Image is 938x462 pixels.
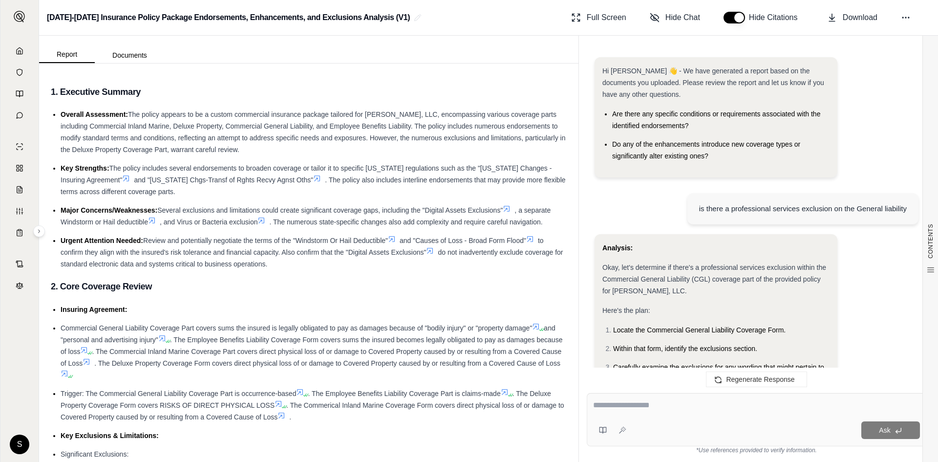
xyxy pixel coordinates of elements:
span: Commercial General Liability Coverage Part covers sums the insured is legally obligated to pay as... [61,324,532,332]
button: Regenerate Response [706,372,807,387]
span: . The Deluxe Property Coverage Form covers direct physical loss of or damage to Covered Property ... [94,359,560,367]
span: Okay, let's determine if there's a professional services exclusion within the Commercial General ... [602,264,826,295]
button: Expand sidebar [33,225,45,237]
h3: 1. Executive Summary [51,83,567,101]
span: . [289,413,291,421]
span: Key Strengths: [61,164,109,172]
a: Prompt Library [6,84,33,104]
span: Download [843,12,877,23]
span: to confirm they align with the insured's risk tolerance and financial capacity. Also confirm that... [61,237,544,256]
span: Ask [879,426,890,434]
span: Review and potentially negotiate the terms of the "Windstorm Or Hail Deductible" [143,237,388,244]
button: Hide Chat [646,8,704,27]
span: do not inadvertently exclude coverage for standard electronic data and systems critical to busine... [61,248,563,268]
button: Report [39,46,95,63]
h2: [DATE]-[DATE] Insurance Policy Package Endorsements, Enhancements, and Exclusions Analysis (V1) [47,9,410,26]
a: Chat [6,106,33,125]
a: Coverage Table [6,223,33,242]
a: Custom Report [6,201,33,221]
span: and "personal and advertising injury" [61,324,555,344]
span: . The Deluxe Property Coverage Form covers RISKS OF DIRECT PHYSICAL LOSS [61,390,551,409]
span: . The numerous state-specific changes also add complexity and require careful navigation. [269,218,542,226]
h3: 2. Core Coverage Review [51,278,567,295]
button: Expand sidebar [10,7,29,26]
span: Hide Citations [749,12,804,23]
a: Legal Search Engine [6,276,33,295]
div: *Use references provided to verify information. [587,446,926,454]
span: . The Commerical Inland Marine Coverage Form covers direct physical loss of or damage to Covered ... [61,401,564,421]
span: Urgent Attention Needed: [61,237,143,244]
span: . The Commercial Inland Marine Coverage Part covers direct physical loss of or damage to Covered ... [61,348,561,367]
span: . The policy also includes interline endorsements that may provide more flexible terms across dif... [61,176,566,196]
img: Expand sidebar [14,11,25,22]
span: Overall Assessment: [61,110,128,118]
button: Full Screen [567,8,630,27]
span: Hi [PERSON_NAME] 👋 - We have generated a report based on the documents you uploaded. Please revie... [602,67,824,98]
div: S [10,435,29,454]
a: Single Policy [6,137,33,156]
a: Home [6,41,33,61]
span: , and Virus or Bacteria exclusion [160,218,258,226]
span: Do any of the enhancements introduce new coverage types or significantly alter existing ones? [612,140,800,160]
span: and "[US_STATE] Chgs-Transf of Rghts Recvy Agnst Oths" [134,176,313,184]
span: CONTENTS [927,224,935,259]
span: . The Employee Benefits Liability Coverage Part is claims-made [308,390,500,397]
a: Claim Coverage [6,180,33,199]
span: Within that form, identify the exclusions section. [613,345,757,352]
span: . The Employee Benefits Liability Coverage Form covers sums the insured becomes legally obligated... [61,336,562,355]
strong: Analysis: [602,244,633,252]
span: Here's the plan: [602,307,650,314]
a: Documents Vault [6,63,33,82]
span: Are there any specific conditions or requirements associated with the identified endorsements? [612,110,820,130]
button: Ask [861,421,920,439]
span: Key Exclusions & Limitations: [61,432,159,440]
a: Contract Analysis [6,254,33,274]
span: The policy includes several endorsements to broaden coverage or tailor it to specific [US_STATE] ... [61,164,552,184]
a: Policy Comparisons [6,158,33,178]
div: is there a professional services exclusion on the General liability [699,203,907,215]
span: The policy appears to be a custom commercial insurance package tailored for [PERSON_NAME], LLC, e... [61,110,565,154]
span: Major Concerns/Weaknesses: [61,206,157,214]
span: Full Screen [587,12,626,23]
span: Regenerate Response [726,375,794,383]
span: Hide Chat [665,12,700,23]
span: Several exclusions and limitations could create significant coverage gaps, including the "Digital... [157,206,503,214]
span: Significant Exclusions: [61,450,128,458]
span: Locate the Commercial General Liability Coverage Form. [613,326,786,334]
span: Carefully examine the exclusions for any wording that might pertain to professional services. [613,363,824,383]
button: Documents [95,47,165,63]
span: Trigger: The Commercial General Liability Coverage Part is occurrence-based [61,390,296,397]
span: Insuring Agreement: [61,306,127,313]
button: Download [823,8,881,27]
span: and "Causes of Loss - Broad Form Flood" [400,237,526,244]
